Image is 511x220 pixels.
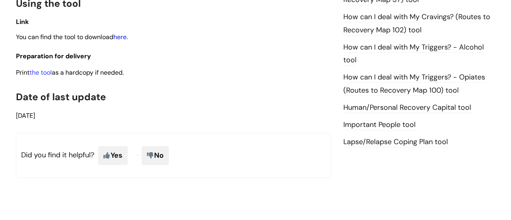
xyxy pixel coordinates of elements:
span: Preparation for delivery [16,52,91,60]
span: Print as a hardcopy if needed. [16,68,124,77]
span: [DATE] [16,111,35,120]
a: Lapse/Relapse Coping Plan tool [343,137,448,147]
a: the tool [30,68,52,77]
span: No [142,146,169,165]
a: here [113,33,127,41]
span: Link [16,18,29,26]
a: Human/Personal Recovery Capital tool [343,103,471,113]
span: You can find the tool to download . [16,33,128,41]
span: Yes [98,146,128,165]
span: Date of last update [16,91,106,103]
a: Important People tool [343,120,416,130]
p: Did you find it helpful? [16,133,331,178]
a: How can I deal with My Cravings? (Routes to Recovery Map 102) tool [343,12,490,35]
a: How can I deal with My Triggers? - Alcohol tool [343,42,484,65]
a: How can I deal with My Triggers? - Opiates (Routes to Recovery Map 100) tool [343,72,485,95]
